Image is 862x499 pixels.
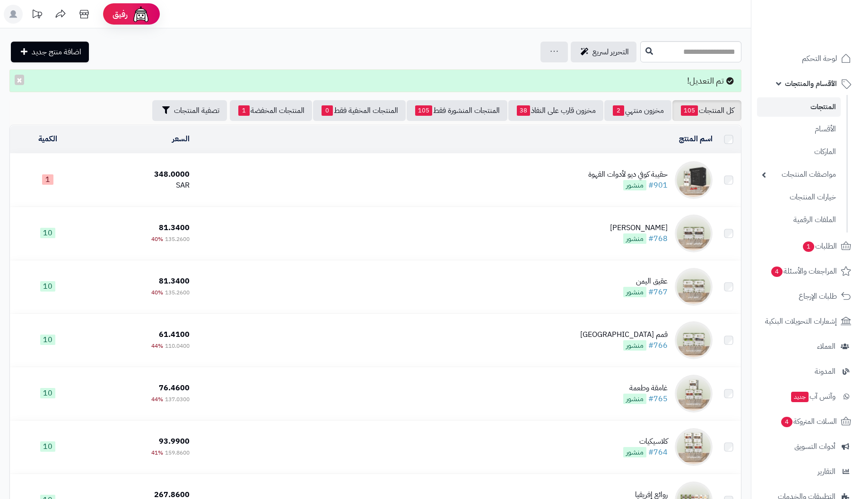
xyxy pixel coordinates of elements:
span: 1 [238,105,250,116]
div: عقيق اليمن [623,276,668,287]
span: 10 [40,228,55,238]
span: الأقسام والمنتجات [785,77,837,90]
span: السلات المتروكة [780,415,837,428]
span: 10 [40,441,55,452]
span: رفيق [113,9,128,20]
img: ai-face.png [131,5,150,24]
span: الطلبات [802,240,837,253]
img: عقيق اليمن [675,268,713,306]
a: المنتجات المخفضة1 [230,100,312,121]
span: 1 [802,241,815,252]
span: 10 [40,388,55,398]
a: #766 [648,340,668,351]
a: الماركات [757,142,841,162]
span: 4 [771,266,783,277]
span: 81.3400 [159,275,190,287]
span: التقارير [818,465,836,478]
span: 105 [681,105,698,116]
span: 137.0300 [165,395,190,404]
a: السعر [172,133,190,145]
span: المدونة [815,365,836,378]
a: مخزون منتهي2 [604,100,671,121]
a: المراجعات والأسئلة4 [757,260,856,283]
a: لوحة التحكم [757,47,856,70]
a: تحديثات المنصة [25,5,49,26]
a: مخزون قارب على النفاذ38 [508,100,603,121]
img: حقيبة كوفي ديو لأدوات القهوة [675,161,713,199]
span: لوحة التحكم [802,52,837,65]
span: منشور [623,340,646,351]
div: تم التعديل! [9,69,741,92]
span: 41% [151,448,163,457]
img: كلاسيكيات [675,428,713,466]
span: 1 [42,174,53,185]
a: الطلبات1 [757,235,856,258]
a: #765 [648,393,668,404]
span: 135.2600 [165,235,190,243]
span: العملاء [817,340,836,353]
span: التحرير لسريع [592,46,629,58]
a: الكمية [38,133,57,145]
span: 4 [781,416,793,428]
span: وآتس آب [790,390,836,403]
span: 40% [151,288,163,297]
a: اسم المنتج [679,133,713,145]
div: حقيبة كوفي ديو لأدوات القهوة [588,169,668,180]
span: 110.0400 [165,342,190,350]
a: #767 [648,286,668,298]
button: × [15,75,24,85]
div: قمم [GEOGRAPHIC_DATA] [580,329,668,340]
div: كلاسيكيات [623,436,668,447]
a: المنتجات المنشورة فقط105 [407,100,507,121]
span: إشعارات التحويلات البنكية [765,315,837,328]
div: [PERSON_NAME] [610,223,668,233]
a: خيارات المنتجات [757,187,841,207]
a: طلبات الإرجاع [757,285,856,308]
span: 10 [40,335,55,345]
a: #901 [648,180,668,191]
a: المدونة [757,360,856,383]
span: 2 [613,105,624,116]
span: 76.4600 [159,382,190,394]
span: 81.3400 [159,222,190,233]
span: 159.8600 [165,448,190,457]
a: أدوات التسويق [757,435,856,458]
span: 0 [322,105,333,116]
a: #768 [648,233,668,244]
a: الأقسام [757,119,841,139]
a: اضافة منتج جديد [11,42,89,62]
a: مواصفات المنتجات [757,164,841,185]
img: تركيش توينز [675,215,713,252]
a: المنتجات المخفية فقط0 [313,100,406,121]
a: #764 [648,447,668,458]
span: 135.2600 [165,288,190,297]
span: أدوات التسويق [794,440,836,453]
span: تصفية المنتجات [174,105,219,116]
span: 105 [415,105,432,116]
button: تصفية المنتجات [152,100,227,121]
span: 93.9900 [159,436,190,447]
span: جديد [791,392,809,402]
a: المنتجات [757,97,841,117]
span: منشور [623,233,646,244]
div: غامقة وطعمة [623,383,668,394]
span: 40% [151,235,163,243]
a: العملاء [757,335,856,358]
a: وآتس آبجديد [757,385,856,408]
div: SAR [89,180,190,191]
span: 10 [40,281,55,292]
img: غامقة وطعمة [675,375,713,413]
span: 44% [151,342,163,350]
img: logo-2.png [798,7,853,27]
span: المراجعات والأسئلة [770,265,837,278]
img: قمم إندونيسيا [675,321,713,359]
a: الملفات الرقمية [757,210,841,230]
span: منشور [623,287,646,297]
span: 61.4100 [159,329,190,340]
a: التحرير لسريع [571,42,636,62]
span: 38 [517,105,530,116]
span: منشور [623,180,646,190]
span: اضافة منتج جديد [32,46,81,58]
span: طلبات الإرجاع [799,290,837,303]
span: منشور [623,394,646,404]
